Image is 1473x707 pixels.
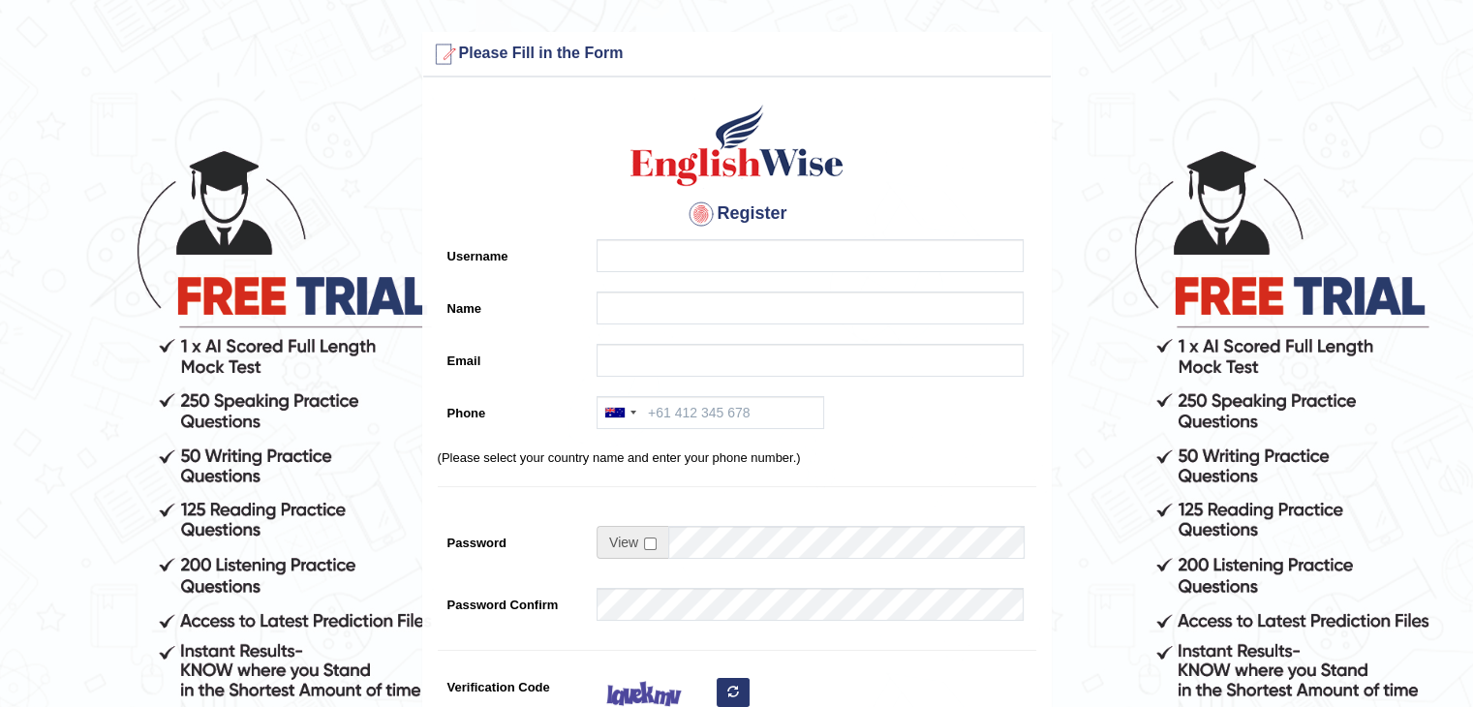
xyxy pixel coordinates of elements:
[438,526,588,552] label: Password
[438,670,588,696] label: Verification Code
[438,588,588,614] label: Password Confirm
[438,239,588,265] label: Username
[644,538,657,550] input: Show/Hide Password
[438,199,1036,230] h4: Register
[627,102,847,189] img: Logo of English Wise create a new account for intelligent practice with AI
[438,344,588,370] label: Email
[438,292,588,318] label: Name
[428,39,1046,70] h3: Please Fill in the Form
[438,448,1036,467] p: (Please select your country name and enter your phone number.)
[598,397,642,428] div: Australia: +61
[438,396,588,422] label: Phone
[597,396,824,429] input: +61 412 345 678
